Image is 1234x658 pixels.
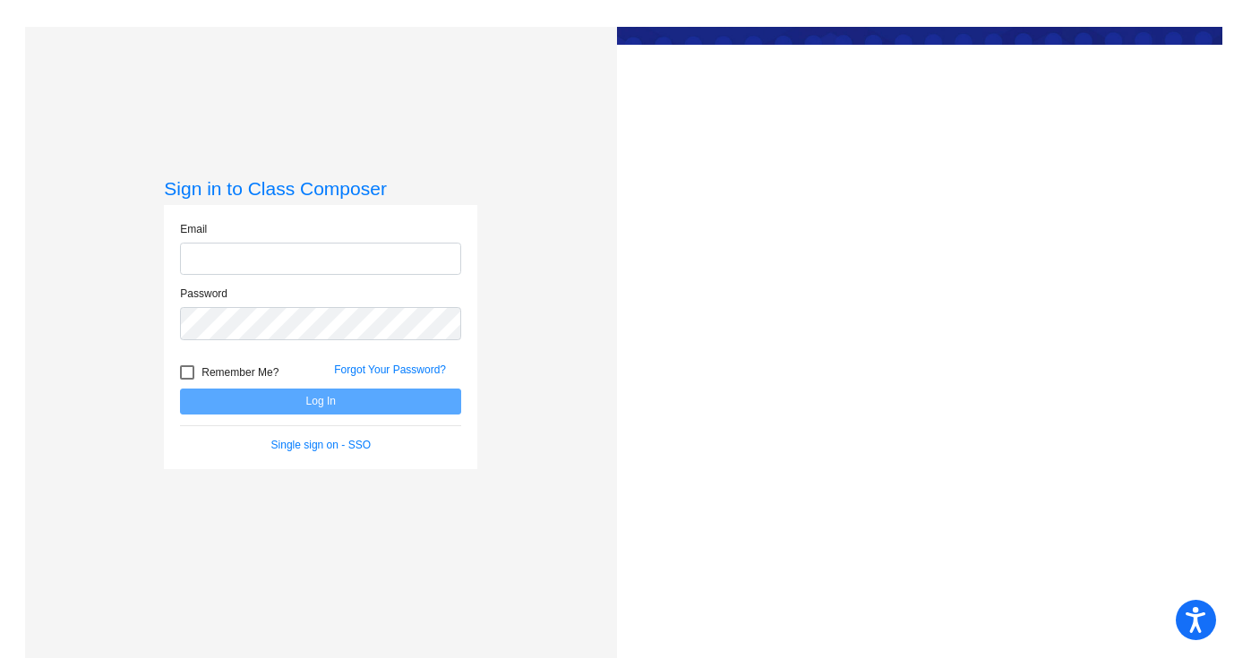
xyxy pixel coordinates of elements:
[180,221,207,237] label: Email
[180,389,461,414] button: Log In
[164,177,477,200] h3: Sign in to Class Composer
[271,439,371,451] a: Single sign on - SSO
[180,286,227,302] label: Password
[334,363,446,376] a: Forgot Your Password?
[201,362,279,383] span: Remember Me?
